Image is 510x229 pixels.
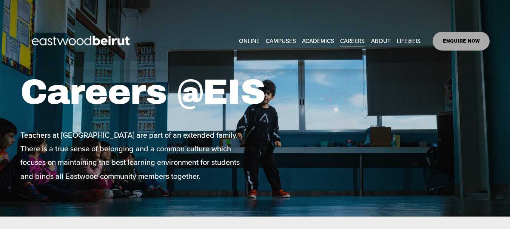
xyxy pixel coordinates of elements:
a: ENQUIRE NOW [433,32,490,51]
a: folder dropdown [371,35,391,47]
a: CAREERS [340,35,365,47]
span: LIFE@EIS [397,36,421,46]
a: folder dropdown [266,35,296,47]
span: ACADEMICS [302,36,334,46]
a: folder dropdown [302,35,334,47]
h1: Careers @EIS [20,71,292,114]
a: ONLINE [239,35,260,47]
img: EastwoodIS Global Site [20,22,143,60]
span: ABOUT [371,36,391,46]
span: CAMPUSES [266,36,296,46]
p: Teachers at [GEOGRAPHIC_DATA] are part of an extended family. There is a true sense of belonging ... [20,128,253,183]
a: folder dropdown [397,35,421,47]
